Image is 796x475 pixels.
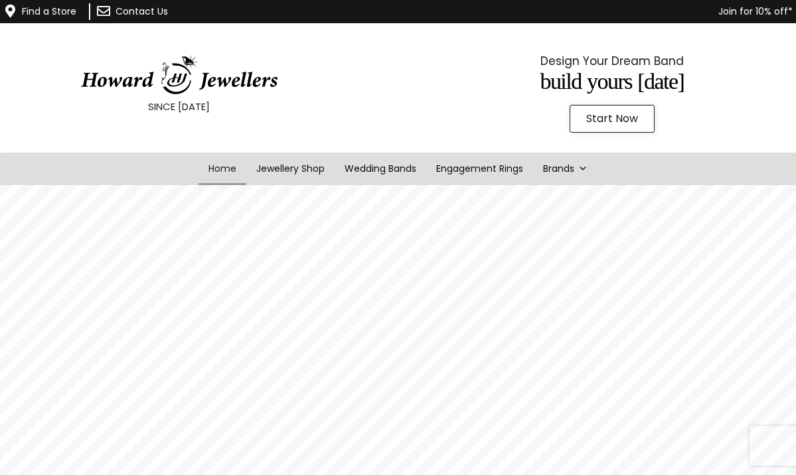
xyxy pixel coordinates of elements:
[33,98,325,115] p: SINCE [DATE]
[540,69,684,94] span: Build Yours [DATE]
[533,153,597,185] a: Brands
[246,3,793,20] p: Join for 10% off*
[570,105,655,133] a: Start Now
[246,153,335,185] a: Jewellery Shop
[80,55,279,95] img: HowardJewellersLogo-04
[335,153,426,185] a: Wedding Bands
[426,153,533,185] a: Engagement Rings
[466,51,758,71] p: Design Your Dream Band
[22,5,76,18] a: Find a Store
[116,5,168,18] a: Contact Us
[586,113,638,124] span: Start Now
[199,153,246,185] a: Home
